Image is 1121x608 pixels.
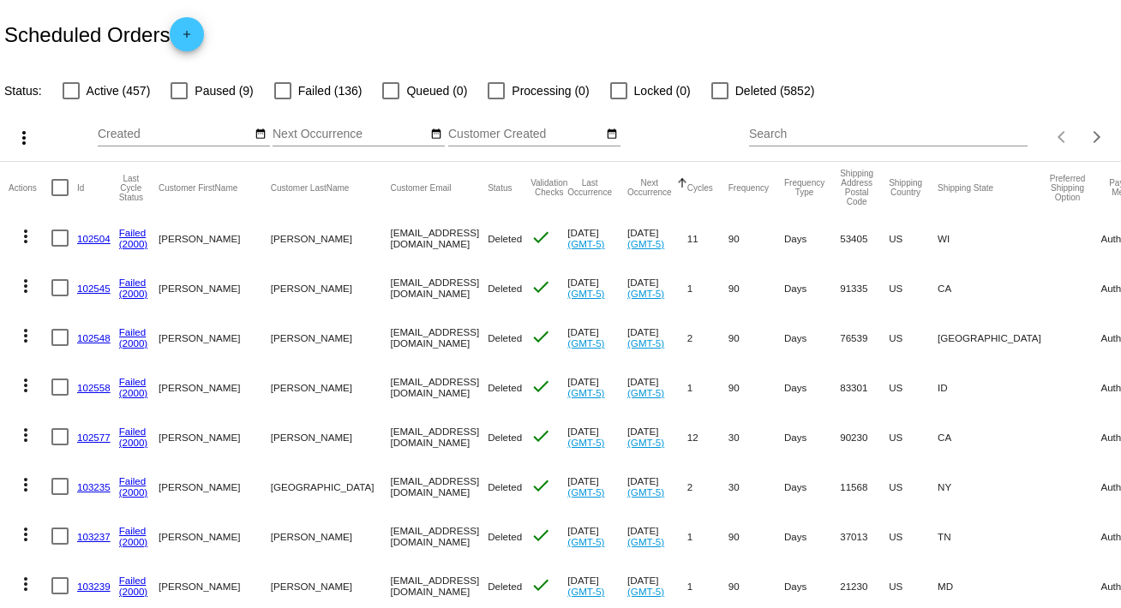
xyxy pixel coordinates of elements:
a: Failed [119,575,147,586]
mat-cell: 90 [728,263,784,313]
mat-cell: [DATE] [627,462,687,511]
mat-cell: [DATE] [627,412,687,462]
mat-cell: 11568 [840,462,889,511]
mat-icon: date_range [255,128,267,141]
button: Change sorting for Status [488,182,512,193]
a: Failed [119,426,147,437]
a: (2000) [119,437,148,448]
a: (GMT-5) [627,437,664,448]
span: Deleted [488,233,522,244]
mat-cell: US [889,263,938,313]
mat-cell: US [889,362,938,412]
span: Deleted [488,531,522,542]
mat-icon: check [531,426,551,446]
span: Queued (0) [406,80,467,101]
mat-cell: [GEOGRAPHIC_DATA] [271,462,391,511]
mat-cell: Days [784,213,840,263]
a: (2000) [119,238,148,249]
mat-cell: 83301 [840,362,889,412]
mat-cell: [DATE] [567,313,627,362]
span: Failed (136) [298,80,363,101]
a: (GMT-5) [627,387,664,398]
a: Failed [119,326,147,337]
mat-cell: [DATE] [627,213,687,263]
mat-cell: [PERSON_NAME] [159,362,271,412]
input: Created [98,128,252,141]
mat-cell: US [889,213,938,263]
input: Search [749,128,1028,141]
mat-cell: [DATE] [567,213,627,263]
a: (GMT-5) [567,536,604,547]
mat-cell: Days [784,462,840,511]
mat-icon: check [531,575,551,595]
mat-icon: check [531,227,551,247]
mat-cell: 90 [728,362,784,412]
mat-cell: 11 [687,213,728,263]
a: (GMT-5) [627,586,664,597]
button: Change sorting for NextOccurrenceUtc [627,178,672,197]
mat-icon: check [531,277,551,297]
a: (2000) [119,288,148,299]
mat-icon: more_vert [14,128,34,148]
input: Next Occurrence [273,128,427,141]
mat-cell: [PERSON_NAME] [159,263,271,313]
mat-cell: 1 [687,511,728,561]
mat-cell: 2 [687,462,728,511]
mat-cell: TN [938,511,1050,561]
button: Change sorting for PreferredShippingOption [1050,174,1086,202]
mat-icon: date_range [430,128,442,141]
mat-cell: [PERSON_NAME] [159,462,271,511]
mat-icon: more_vert [15,574,36,594]
mat-cell: [EMAIL_ADDRESS][DOMAIN_NAME] [390,511,488,561]
a: Failed [119,376,147,387]
mat-cell: Days [784,362,840,412]
button: Change sorting for FrequencyType [784,178,824,197]
a: (GMT-5) [627,536,664,547]
mat-cell: 90 [728,313,784,362]
mat-cell: [PERSON_NAME] [271,213,391,263]
mat-icon: add [177,28,197,49]
mat-cell: [DATE] [567,412,627,462]
mat-cell: 76539 [840,313,889,362]
a: 102504 [77,233,111,244]
mat-cell: [PERSON_NAME] [271,263,391,313]
a: (GMT-5) [627,337,664,349]
a: (GMT-5) [627,238,664,249]
a: 103237 [77,531,111,542]
mat-cell: 37013 [840,511,889,561]
mat-cell: 1 [687,362,728,412]
mat-cell: [PERSON_NAME] [159,511,271,561]
a: 102577 [77,432,111,443]
mat-cell: 90230 [840,412,889,462]
mat-cell: Days [784,313,840,362]
span: Deleted [488,332,522,343]
mat-cell: 12 [687,412,728,462]
button: Change sorting for Frequency [728,182,769,193]
a: Failed [119,227,147,238]
a: (2000) [119,536,148,547]
a: Failed [119,277,147,288]
a: (GMT-5) [567,288,604,299]
mat-cell: 90 [728,213,784,263]
a: (GMT-5) [567,586,604,597]
mat-cell: CA [938,263,1050,313]
mat-icon: more_vert [15,276,36,296]
mat-cell: 91335 [840,263,889,313]
mat-cell: [PERSON_NAME] [159,412,271,462]
span: Deleted (5852) [735,80,815,101]
a: (2000) [119,387,148,398]
mat-icon: check [531,475,551,496]
button: Change sorting for ShippingState [938,182,993,193]
mat-cell: 1 [687,263,728,313]
mat-cell: [DATE] [627,313,687,362]
mat-cell: Days [784,511,840,561]
mat-cell: [DATE] [627,263,687,313]
mat-cell: [PERSON_NAME] [159,213,271,263]
mat-icon: date_range [606,128,618,141]
button: Change sorting for LastOccurrenceUtc [567,178,612,197]
a: (2000) [119,486,148,498]
mat-icon: more_vert [15,375,36,396]
mat-cell: [EMAIL_ADDRESS][DOMAIN_NAME] [390,462,488,511]
mat-cell: [PERSON_NAME] [271,362,391,412]
mat-cell: [DATE] [567,462,627,511]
